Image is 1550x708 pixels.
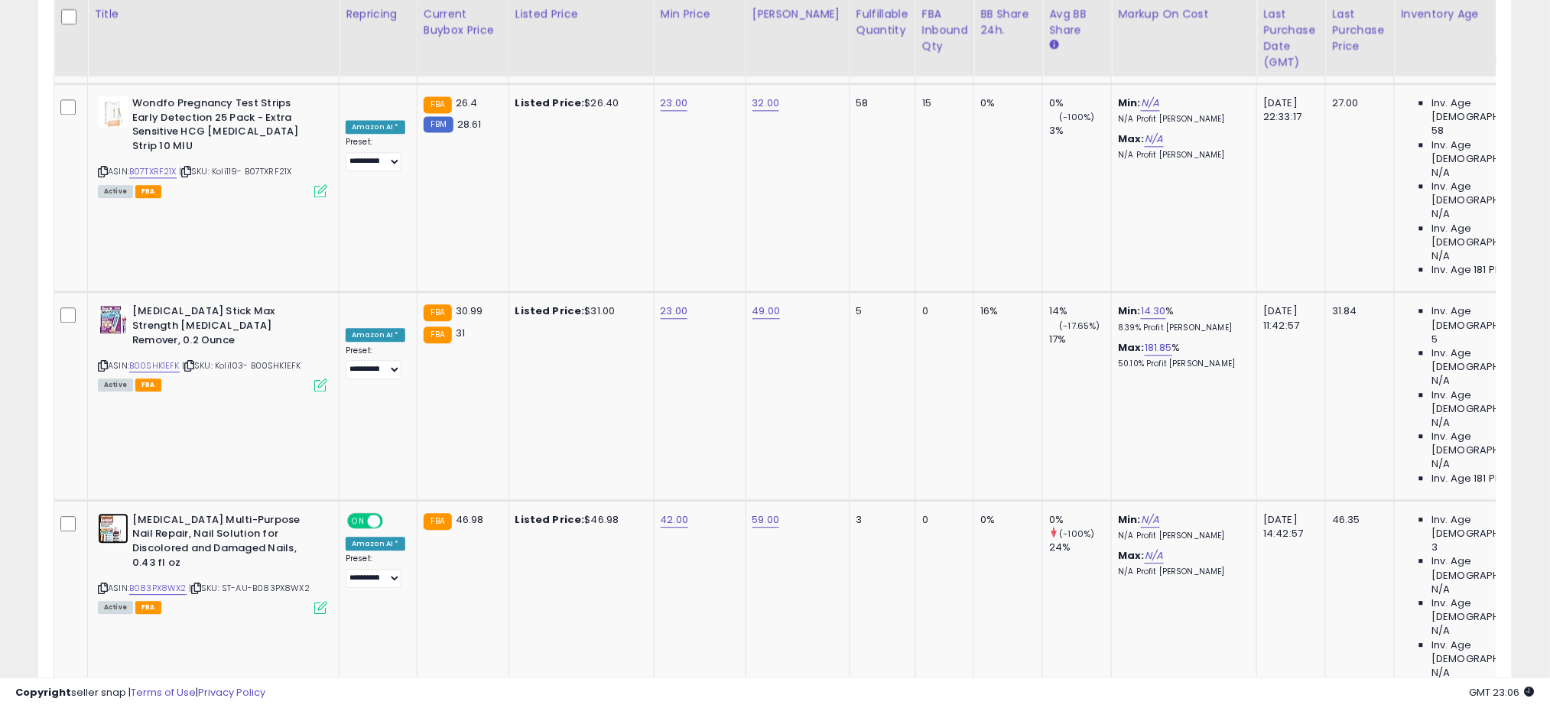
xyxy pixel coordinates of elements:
[98,185,133,198] span: All listings currently available for purchase on Amazon
[980,513,1031,527] div: 0%
[1431,541,1438,554] span: 3
[457,117,482,132] span: 28.61
[752,96,780,111] a: 32.00
[1049,304,1111,318] div: 14%
[98,513,128,544] img: 51-49Jow+-L._SL40_.jpg
[1332,304,1383,318] div: 31.84
[1118,359,1245,369] p: 50.10% Profit [PERSON_NAME]
[98,513,327,612] div: ASIN:
[132,96,318,157] b: Wondfo Pregnancy Test Strips Early Detection 25 Pack - Extra Sensitive HCG [MEDICAL_DATA] Strip 1...
[1141,96,1159,111] a: N/A
[424,513,452,530] small: FBA
[1431,124,1444,138] span: 58
[1145,340,1172,356] a: 181.85
[1049,513,1111,527] div: 0%
[424,326,452,343] small: FBA
[1060,111,1095,123] small: (-100%)
[922,96,963,110] div: 15
[346,120,405,134] div: Amazon AI *
[515,96,585,110] b: Listed Price:
[1118,341,1245,369] div: %
[515,304,585,318] b: Listed Price:
[1431,333,1438,346] span: 5
[1145,132,1163,147] a: N/A
[1141,512,1159,528] a: N/A
[922,304,963,318] div: 0
[98,601,133,614] span: All listings currently available for purchase on Amazon
[980,96,1031,110] div: 0%
[381,514,405,527] span: OFF
[1470,685,1535,700] span: 2025-08-11 23:06 GMT
[515,96,642,110] div: $26.40
[661,96,688,111] a: 23.00
[1263,5,1319,70] div: Last Purchase Date (GMT)
[1049,333,1111,346] div: 17%
[1049,541,1111,554] div: 24%
[135,378,161,391] span: FBA
[131,685,196,700] a: Terms of Use
[661,5,739,21] div: Min Price
[346,328,405,342] div: Amazon AI *
[1431,207,1450,221] span: N/A
[456,326,465,340] span: 31
[346,537,405,550] div: Amazon AI *
[1431,624,1450,638] span: N/A
[15,685,71,700] strong: Copyright
[1118,512,1141,527] b: Min:
[1431,472,1512,486] span: Inv. Age 181 Plus:
[132,513,318,573] b: [MEDICAL_DATA] Multi-Purpose Nail Repair, Nail Solution for Discolored and Damaged Nails, 0.43 fl oz
[198,685,265,700] a: Privacy Policy
[424,304,452,321] small: FBA
[1141,304,1166,319] a: 14.30
[856,304,904,318] div: 5
[424,96,452,113] small: FBA
[98,304,327,389] div: ASIN:
[856,513,904,527] div: 3
[515,5,648,21] div: Listed Price
[1145,548,1163,563] a: N/A
[98,378,133,391] span: All listings currently available for purchase on Amazon
[456,304,483,318] span: 30.99
[189,582,310,594] span: | SKU: ST-AU-B083PX8WX2
[856,96,904,110] div: 58
[135,601,161,614] span: FBA
[129,359,180,372] a: B00SHK1EFK
[1431,249,1450,263] span: N/A
[980,5,1036,37] div: BB Share 24h.
[346,5,411,21] div: Repricing
[346,137,405,171] div: Preset:
[1118,304,1141,318] b: Min:
[1431,263,1512,277] span: Inv. Age 181 Plus:
[456,96,478,110] span: 26.4
[1118,114,1245,125] p: N/A Profit [PERSON_NAME]
[1118,304,1245,333] div: %
[1431,583,1450,596] span: N/A
[129,582,187,595] a: B083PX8WX2
[856,5,909,37] div: Fulfillable Quantity
[1118,96,1141,110] b: Min:
[1431,416,1450,430] span: N/A
[349,514,368,527] span: ON
[661,512,689,528] a: 42.00
[456,512,484,527] span: 46.98
[1431,457,1450,471] span: N/A
[182,359,301,372] span: | SKU: Koli103- B00SHK1EFK
[1060,320,1100,332] small: (-17.65%)
[515,513,642,527] div: $46.98
[980,304,1031,318] div: 16%
[1332,96,1383,110] div: 27.00
[135,185,161,198] span: FBA
[1263,304,1314,332] div: [DATE] 11:42:57
[98,96,327,196] div: ASIN:
[1049,5,1105,37] div: Avg BB Share
[346,554,405,588] div: Preset:
[752,512,780,528] a: 59.00
[179,165,291,177] span: | SKU: Koli119- B07TXRF21X
[424,116,453,132] small: FBM
[922,5,968,54] div: FBA inbound Qty
[129,165,177,178] a: B07TXRF21X
[515,304,642,318] div: $31.00
[1118,323,1245,333] p: 8.39% Profit [PERSON_NAME]
[1263,96,1314,124] div: [DATE] 22:33:17
[661,304,688,319] a: 23.00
